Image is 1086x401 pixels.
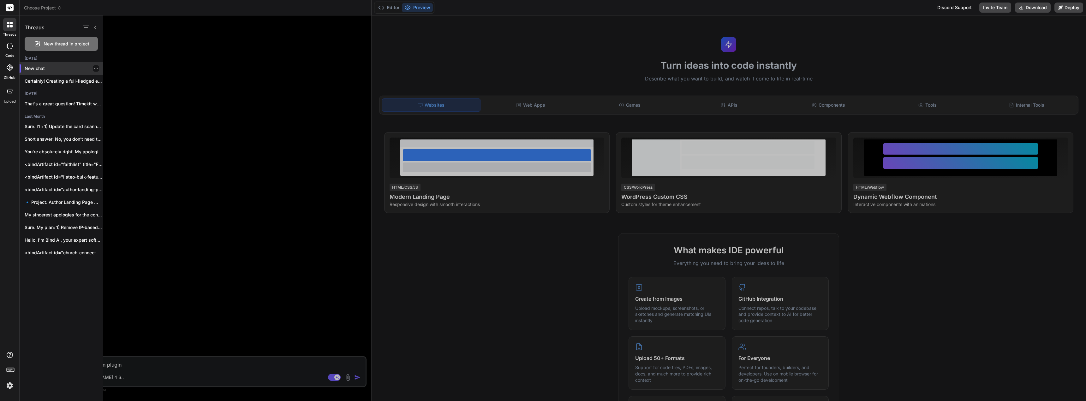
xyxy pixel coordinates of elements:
p: Hello! I'm Bind AI, your expert software... [25,237,103,243]
span: Choose Project [24,5,62,11]
p: Certainly! Creating a full-fledged employee onboarding system... [25,78,103,84]
p: That's a great question! Timekit was a... [25,101,103,107]
p: New chat [25,65,103,72]
img: settings [4,380,15,391]
button: Editor [376,3,402,12]
label: code [5,53,14,58]
h1: Threads [25,24,45,31]
p: My sincerest apologies for the continued issues.... [25,212,103,218]
button: Download [1015,3,1051,13]
button: Invite Team [979,3,1011,13]
h2: Last Month [20,114,103,119]
p: <bindArtifact id="author-landing-page" title="Author Landing Page"> <bindAction type="file"... [25,186,103,193]
p: 🔹 Project: Author Landing Page 🔧 Tech... [25,199,103,205]
h2: [DATE] [20,91,103,96]
span: New thread in project [44,41,89,47]
p: Short answer: No, you don’t need to... [25,136,103,142]
div: Discord Support [934,3,976,13]
p: You're absolutely right! My apologies for the... [25,149,103,155]
p: <bindArtifact id="church-connect-directory" title="ChurchConnect Directory"> <bindAction type="fi... [25,250,103,256]
p: Sure. I’ll: 1) Update the card scanner... [25,123,103,130]
button: Deploy [1054,3,1083,13]
p: <bindArtifact id="listeo-bulk-features" title="Listeo Bulk Features"> <bindAction type="file"... [25,174,103,180]
label: Upload [4,99,16,104]
p: Sure. My plan: 1) Remove IP-based duplicate... [25,224,103,231]
button: Preview [402,3,433,12]
label: threads [3,32,16,37]
p: <bindArtifact id="faithlist" title="FaithList"> <bindAction type="file" filePath="package.json">{... [25,161,103,168]
label: GitHub [4,75,15,80]
h2: [DATE] [20,56,103,61]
